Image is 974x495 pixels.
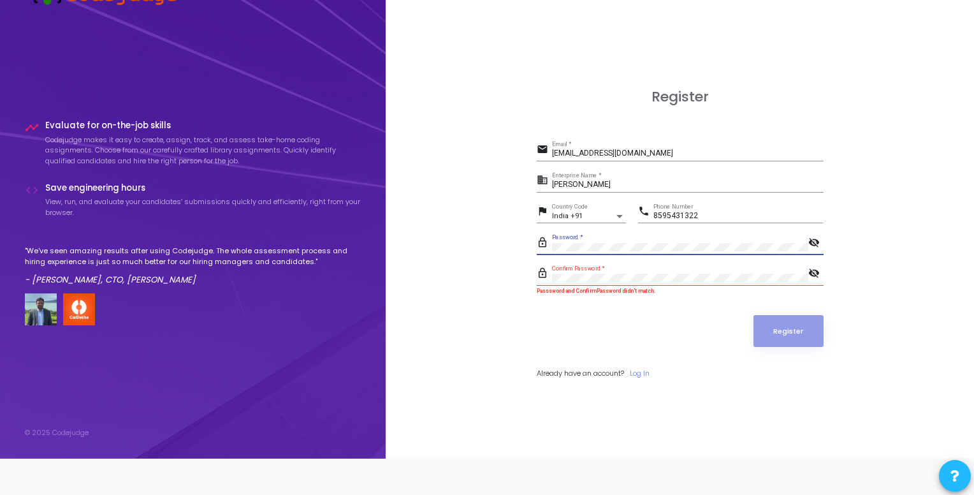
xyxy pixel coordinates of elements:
img: company-logo [63,293,95,325]
h4: Evaluate for on-the-job skills [45,121,361,131]
div: © 2025 Codejudge [25,427,89,438]
h3: Register [537,89,824,105]
mat-icon: phone [638,205,653,220]
a: Log In [630,368,650,379]
h4: Save engineering hours [45,183,361,193]
span: Already have an account? [537,368,624,378]
button: Register [753,315,824,347]
p: "We've seen amazing results after using Codejudge. The whole assessment process and hiring experi... [25,246,361,267]
input: Phone Number [653,212,823,221]
img: user image [25,293,57,325]
mat-icon: flag [537,205,552,220]
p: Codejudge makes it easy to create, assign, track, and assess take-home coding assignments. Choose... [45,135,361,166]
mat-icon: business [537,174,552,189]
mat-icon: visibility_off [808,267,824,282]
mat-icon: visibility_off [808,236,824,251]
input: Enterprise Name [552,181,824,189]
input: Email [552,149,824,158]
i: code [25,183,39,197]
span: India +91 [552,212,583,220]
em: - [PERSON_NAME], CTO, [PERSON_NAME] [25,274,196,286]
mat-icon: lock_outline [537,267,552,282]
strong: Passsword and ConfirmPassword didn't match. [537,288,655,294]
p: View, run, and evaluate your candidates’ submissions quickly and efficiently, right from your bro... [45,196,361,218]
mat-icon: lock_outline [537,236,552,251]
mat-icon: email [537,143,552,158]
i: timeline [25,121,39,135]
